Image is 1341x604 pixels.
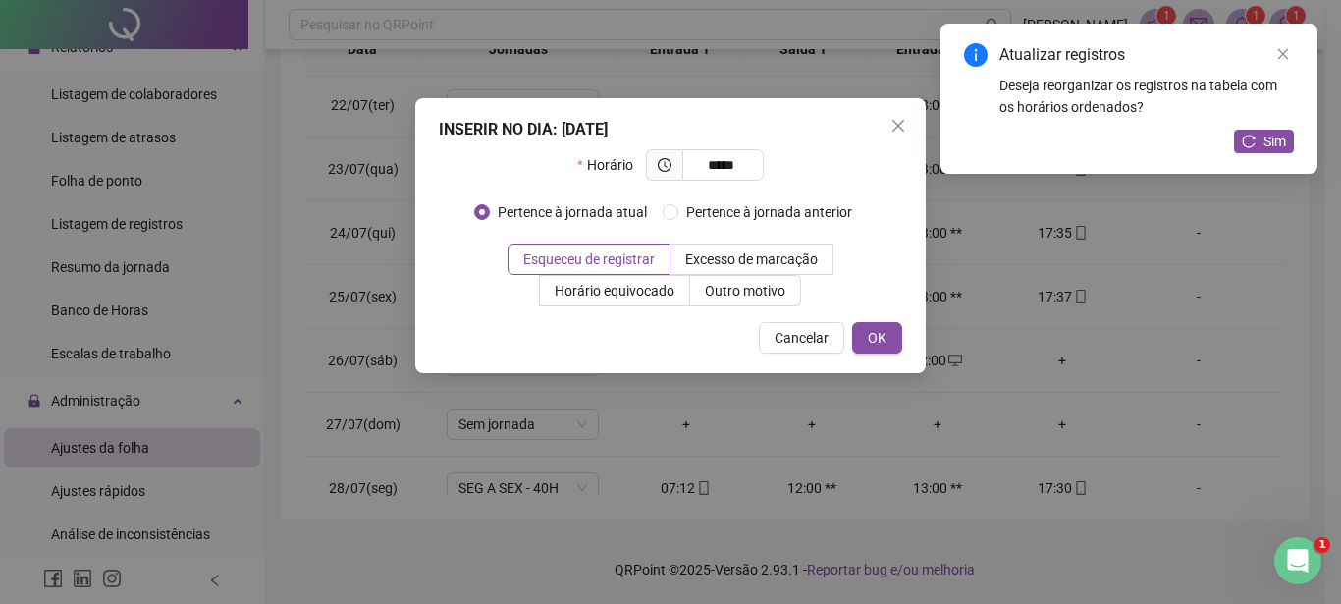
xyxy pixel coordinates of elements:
span: Outro motivo [705,283,785,299]
span: Esqueceu de registrar [523,251,655,267]
button: Close [883,110,914,141]
iframe: Intercom live chat [1274,537,1321,584]
button: Cancelar [759,322,844,354]
label: Horário [577,149,645,181]
span: close [1276,47,1290,61]
span: Cancelar [775,327,829,349]
span: Excesso de marcação [685,251,818,267]
span: info-circle [964,43,988,67]
button: Sim [1234,130,1294,153]
span: Pertence à jornada atual [490,201,655,223]
button: OK [852,322,902,354]
span: clock-circle [658,158,671,172]
span: 1 [1314,537,1330,553]
span: Sim [1263,131,1286,152]
span: reload [1242,135,1256,148]
span: OK [868,327,886,349]
span: Horário equivocado [555,283,674,299]
a: Close [1272,43,1294,65]
div: Deseja reorganizar os registros na tabela com os horários ordenados? [999,75,1294,118]
span: close [890,118,906,134]
span: Pertence à jornada anterior [678,201,860,223]
div: Atualizar registros [999,43,1294,67]
div: INSERIR NO DIA : [DATE] [439,118,902,141]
